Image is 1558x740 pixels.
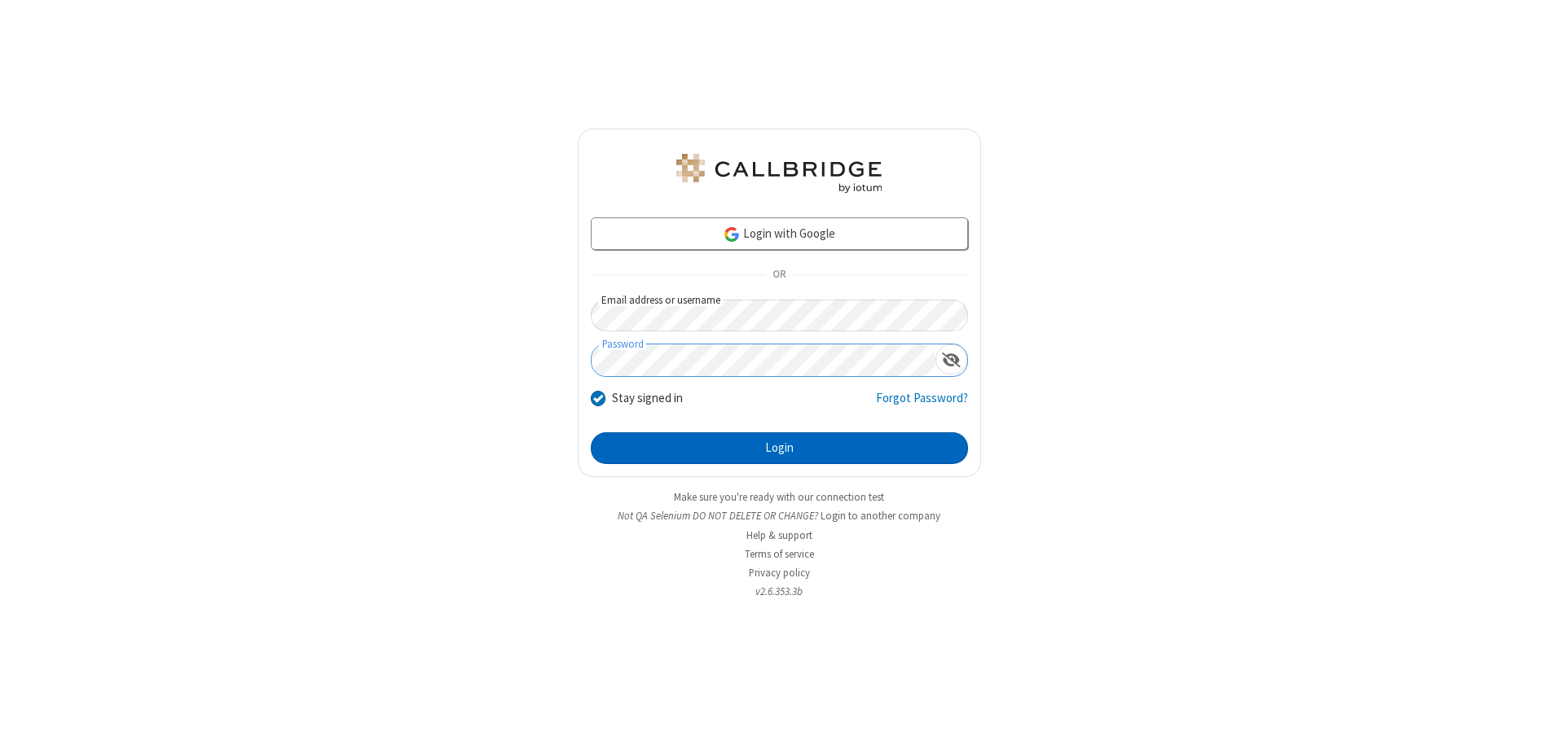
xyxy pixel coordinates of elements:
li: v2.6.353.3b [578,584,981,599]
div: Show password [935,344,967,374]
li: Not QA Selenium DO NOT DELETE OR CHANGE? [578,508,981,523]
a: Terms of service [745,547,814,561]
label: Stay signed in [612,389,683,408]
a: Privacy policy [749,566,810,580]
button: Login [591,432,968,465]
img: QA Selenium DO NOT DELETE OR CHANGE [673,154,885,193]
span: OR [766,264,792,287]
a: Forgot Password? [876,389,968,420]
a: Help & support [746,528,812,542]
img: google-icon.png [723,226,741,243]
a: Make sure you're ready with our connection test [674,490,884,504]
button: Login to another company [821,508,940,523]
input: Password [592,344,935,376]
input: Email address or username [591,300,968,331]
a: Login with Google [591,217,968,250]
